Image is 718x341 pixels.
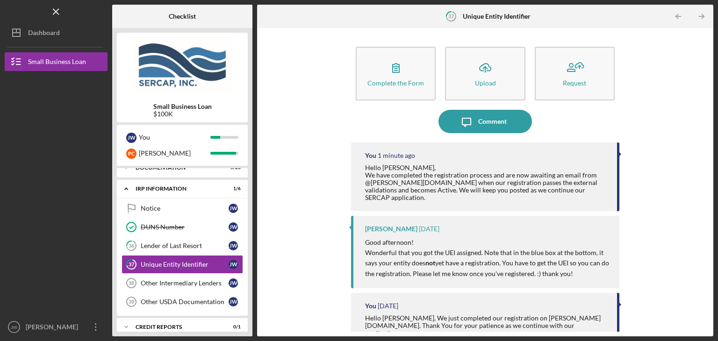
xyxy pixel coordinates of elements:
[141,205,229,212] div: Notice
[365,225,417,233] div: [PERSON_NAME]
[378,152,415,159] time: 2025-08-18 23:07
[229,204,238,213] div: J W
[365,248,610,279] p: Wonderful that you got the UEI assigned. Note that in the blue box at the bottom, it says your en...
[139,129,210,145] div: You
[356,47,436,100] button: Complete the Form
[122,255,243,274] a: 37Unique Entity IdentifierJW
[448,13,454,19] tspan: 37
[141,261,229,268] div: Unique Entity Identifier
[28,23,60,44] div: Dashboard
[478,110,507,133] div: Comment
[126,149,136,159] div: P C
[229,278,238,288] div: J W
[5,318,108,336] button: JW[PERSON_NAME]
[122,218,243,236] a: DUNS NumberJW
[141,298,229,305] div: Other USDA Documentation
[229,260,238,269] div: J W
[5,52,108,71] button: Small Business Loan
[365,152,376,159] div: You
[425,259,435,267] strong: not
[153,103,212,110] b: Small Business Loan
[153,110,212,118] div: $100K
[224,324,241,330] div: 0 / 1
[229,297,238,306] div: J W
[419,225,439,233] time: 2025-08-14 19:30
[141,242,229,249] div: Lender of Last Resort
[475,79,496,86] div: Upload
[136,324,217,330] div: credit reports
[535,47,615,100] button: Request
[129,299,134,305] tspan: 39
[438,110,532,133] button: Comment
[136,186,217,192] div: IRP Information
[367,79,424,86] div: Complete the Form
[365,302,376,310] div: You
[122,199,243,218] a: NoticeJW
[122,236,243,255] a: 36Lender of Last ResortJW
[365,314,608,337] div: Hello [PERSON_NAME], We just completed our registration on [PERSON_NAME][DOMAIN_NAME]. Thank You ...
[445,47,525,100] button: Upload
[11,325,18,330] text: JW
[129,243,135,249] tspan: 36
[365,164,608,201] div: Hello [PERSON_NAME], We have completed the registration process and are now awaiting an email fro...
[129,262,135,268] tspan: 37
[378,302,398,310] time: 2025-08-14 19:18
[5,23,108,42] button: Dashboard
[139,145,210,161] div: [PERSON_NAME]
[229,241,238,250] div: J W
[463,13,531,20] b: Unique Entity Identifier
[365,237,610,248] p: Good afternoon!
[129,280,134,286] tspan: 38
[126,133,136,143] div: J W
[229,222,238,232] div: J W
[141,279,229,287] div: Other Intermediary Lenders
[28,52,86,73] div: Small Business Loan
[169,13,196,20] b: Checklist
[117,37,248,93] img: Product logo
[122,274,243,292] a: 38Other Intermediary LendersJW
[23,318,84,339] div: [PERSON_NAME]
[122,292,243,311] a: 39Other USDA DocumentationJW
[224,186,241,192] div: 1 / 6
[141,223,229,231] div: DUNS Number
[563,79,586,86] div: Request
